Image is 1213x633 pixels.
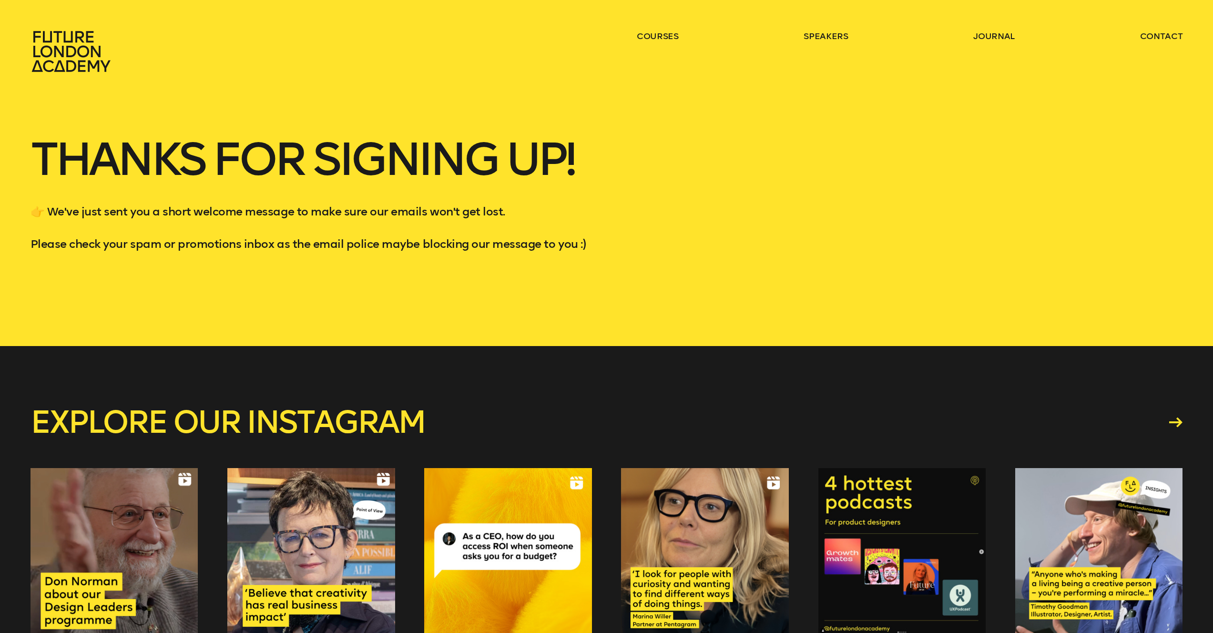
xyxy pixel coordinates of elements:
p: 👉 We've just sent you a short welcome message to make sure our emails won't get lost. [31,203,1183,220]
a: Explore our instagram [31,407,1183,438]
h1: Thanks for signing up! [31,138,1183,203]
a: courses [637,31,679,42]
p: Please check your spam or promotions inbox as the email police maybe blocking our message to you :)‌ [31,235,1183,270]
a: journal [973,31,1015,42]
a: speakers [804,31,848,42]
a: contact [1140,31,1183,42]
